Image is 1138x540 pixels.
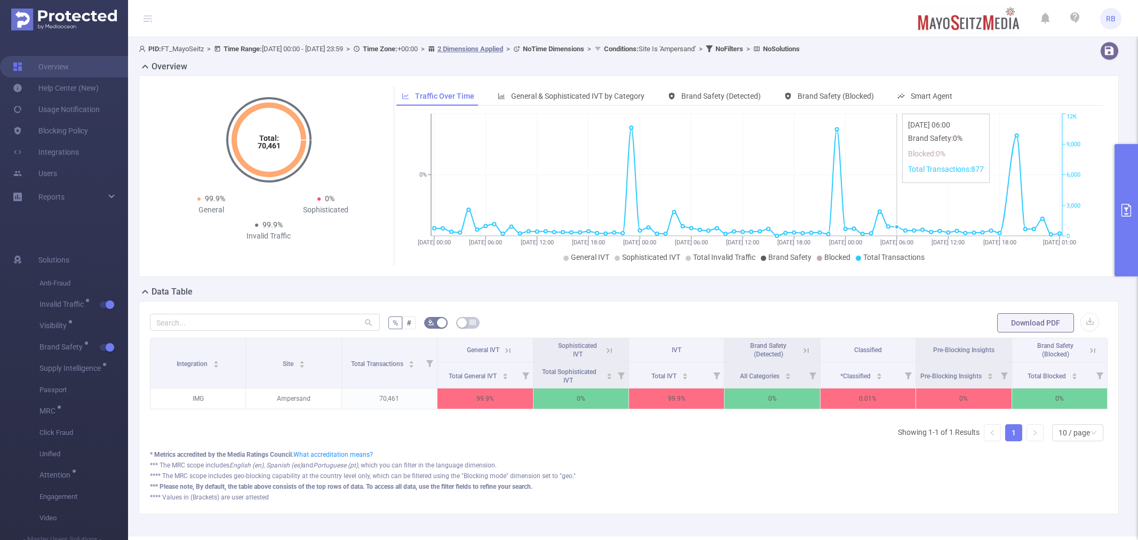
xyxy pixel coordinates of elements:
[502,371,508,378] div: Sort
[418,239,451,246] tspan: [DATE] 00:00
[449,372,498,380] span: Total General IVT
[584,45,594,53] span: >
[898,424,980,441] li: Showing 1-1 of 1 Results
[763,45,800,53] b: No Solutions
[785,371,791,375] i: icon: caret-up
[39,300,87,308] span: Invalid Traffic
[415,92,474,100] span: Traffic Over Time
[262,220,283,229] span: 99.9%
[511,92,644,100] span: General & Sophisticated IVT by Category
[402,92,409,100] i: icon: line-chart
[150,451,293,458] b: * Metrics accredited by the Media Ratings Council.
[150,482,1108,491] div: *** Please note, By default, the table above consists of the top rows of data. To access all data...
[682,371,688,375] i: icon: caret-up
[39,407,59,415] span: MRC
[1091,430,1097,437] i: icon: down
[283,360,295,368] span: Site
[606,375,612,378] i: icon: caret-down
[38,249,69,271] span: Solutions
[750,342,786,358] span: Brand Safety (Detected)
[1059,425,1090,441] div: 10 / page
[408,359,415,366] div: Sort
[984,424,1001,441] li: Previous Page
[901,362,916,388] i: Filter menu
[150,314,380,331] input: Search...
[154,204,269,216] div: General
[571,253,609,261] span: General IVT
[696,45,706,53] span: >
[726,239,759,246] tspan: [DATE] 12:00
[13,141,79,163] a: Integrations
[422,338,437,388] i: Filter menu
[39,507,128,529] span: Video
[606,371,612,378] div: Sort
[933,346,994,354] span: Pre-Blocking Insights
[409,363,415,367] i: icon: caret-down
[152,60,187,73] h2: Overview
[428,319,434,325] i: icon: bg-colors
[351,360,405,368] span: Total Transactions
[863,253,925,261] span: Total Transactions
[204,45,214,53] span: >
[785,371,791,378] div: Sort
[916,388,1011,409] p: 0%
[213,363,219,367] i: icon: caret-down
[542,368,596,384] span: Total Sophisticated IVT
[299,359,305,362] i: icon: caret-up
[672,346,681,354] span: IVT
[989,430,996,436] i: icon: left
[997,362,1012,388] i: Filter menu
[674,239,707,246] tspan: [DATE] 06:00
[1043,239,1076,246] tspan: [DATE] 01:00
[798,92,874,100] span: Brand Safety (Blocked)
[246,388,341,409] p: Ampersand
[498,92,505,100] i: icon: bar-chart
[1032,430,1038,436] i: icon: right
[604,45,696,53] span: Site Is 'Ampersand'
[983,239,1016,246] tspan: [DATE] 18:00
[987,371,993,378] div: Sort
[681,92,761,100] span: Brand Safety (Detected)
[39,486,128,507] span: Engagement
[1037,342,1073,358] span: Brand Safety (Blocked)
[469,239,502,246] tspan: [DATE] 06:00
[1026,424,1044,441] li: Next Page
[920,372,983,380] span: Pre-Blocking Insights
[876,371,882,378] div: Sort
[709,362,724,388] i: Filter menu
[150,493,1108,502] div: **** Values in (Brackets) are user attested
[39,471,74,479] span: Attention
[743,45,753,53] span: >
[604,45,639,53] b: Conditions :
[1006,425,1022,441] a: 1
[150,460,1108,470] div: *** The MRC scope includes and , which you can filter in the language dimension.
[824,253,850,261] span: Blocked
[520,239,553,246] tspan: [DATE] 12:00
[13,56,69,77] a: Overview
[313,462,358,469] i: Portuguese (pt)
[623,239,656,246] tspan: [DATE] 00:00
[932,239,965,246] tspan: [DATE] 12:00
[785,375,791,378] i: icon: caret-down
[829,239,862,246] tspan: [DATE] 00:00
[911,92,952,100] span: Smart Agent
[880,239,913,246] tspan: [DATE] 06:00
[1067,202,1080,209] tspan: 3,000
[148,45,161,53] b: PID:
[606,371,612,375] i: icon: caret-up
[259,134,278,142] tspan: Total:
[682,375,688,378] i: icon: caret-down
[150,471,1108,481] div: **** The MRC scope includes geo-blocking capability at the country level only, which can be filte...
[342,388,437,409] p: 70,461
[224,45,262,53] b: Time Range:
[876,375,882,378] i: icon: caret-down
[325,194,335,203] span: 0%
[393,319,398,327] span: %
[205,194,225,203] span: 99.9%
[768,253,811,261] span: Brand Safety
[740,372,781,380] span: All Categories
[437,45,503,53] u: 2 Dimensions Applied
[409,359,415,362] i: icon: caret-up
[213,359,219,366] div: Sort
[988,371,993,375] i: icon: caret-up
